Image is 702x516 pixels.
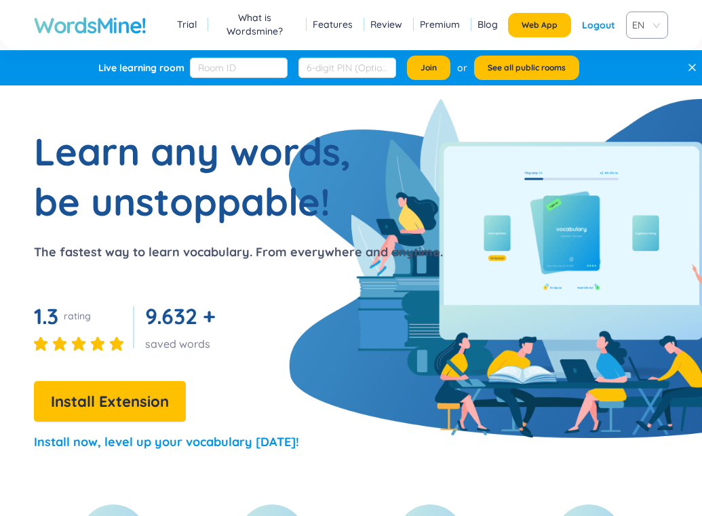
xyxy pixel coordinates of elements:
button: Web App [508,13,571,37]
span: Install Extension [51,390,169,414]
span: 9.632 + [145,302,216,330]
span: 1.3 [34,302,58,330]
a: What is Wordsmine? [214,11,295,38]
a: Review [370,18,402,31]
span: Join [421,62,437,73]
button: See all public rooms [474,56,579,80]
p: Install now, level up your vocabulary [DATE]! [34,433,299,452]
a: Install Extension [34,396,186,410]
input: Room ID [190,58,288,78]
a: WordsMine! [34,12,147,39]
div: or [457,60,467,75]
div: saved words [145,336,221,351]
p: The fastest way to learn vocabulary. From everywhere and anytime. [34,243,443,262]
button: Install Extension [34,381,186,422]
a: Blog [477,18,498,31]
button: Join [407,56,450,80]
h1: Learn any words, be unstoppable! [34,126,373,226]
div: Live learning room [98,61,184,75]
input: 6-digit PIN (Optional) [298,58,396,78]
a: Premium [420,18,460,31]
div: Logout [582,13,615,37]
span: See all public rooms [488,62,566,73]
span: EN [632,15,657,35]
div: rating [64,309,91,323]
a: Trial [177,18,197,31]
span: Web App [522,20,558,31]
a: Features [313,18,353,31]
